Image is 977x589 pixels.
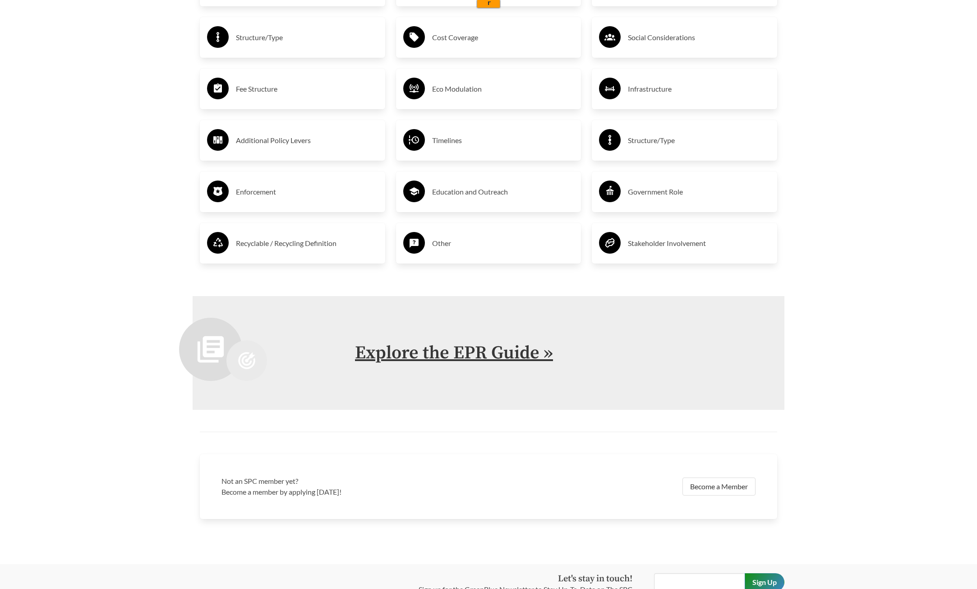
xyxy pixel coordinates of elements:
input: ASIN [139,2,182,9]
h3: Timelines [432,133,574,148]
h3: Additional Policy Levers [236,133,378,148]
a: View [139,9,154,16]
h3: Cost Coverage [432,30,574,45]
h3: Enforcement [236,185,378,199]
strong: Let's stay in touch! [558,573,632,584]
h3: Not an SPC member yet? [221,476,483,487]
h3: Structure/Type [628,133,770,148]
p: Become a member by applying [DATE]! [221,487,483,497]
h3: Other [432,236,574,250]
h3: Infrastructure [628,82,770,96]
h3: Stakeholder Involvement [628,236,770,250]
h3: Eco Modulation [432,82,574,96]
a: Explore the EPR Guide » [355,342,553,364]
h3: Social Considerations [628,30,770,45]
a: Copy [154,9,169,16]
a: Clear [169,9,184,16]
h3: Structure/Type [236,30,378,45]
h3: Government Role [628,185,770,199]
img: ugliuzza [22,3,33,14]
h3: Fee Structure [236,82,378,96]
a: Become a Member [682,478,756,496]
h3: Education and Outreach [432,185,574,199]
input: ASIN, PO, Alias, + more... [48,4,120,15]
h3: Recyclable / Recycling Definition [236,236,378,250]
